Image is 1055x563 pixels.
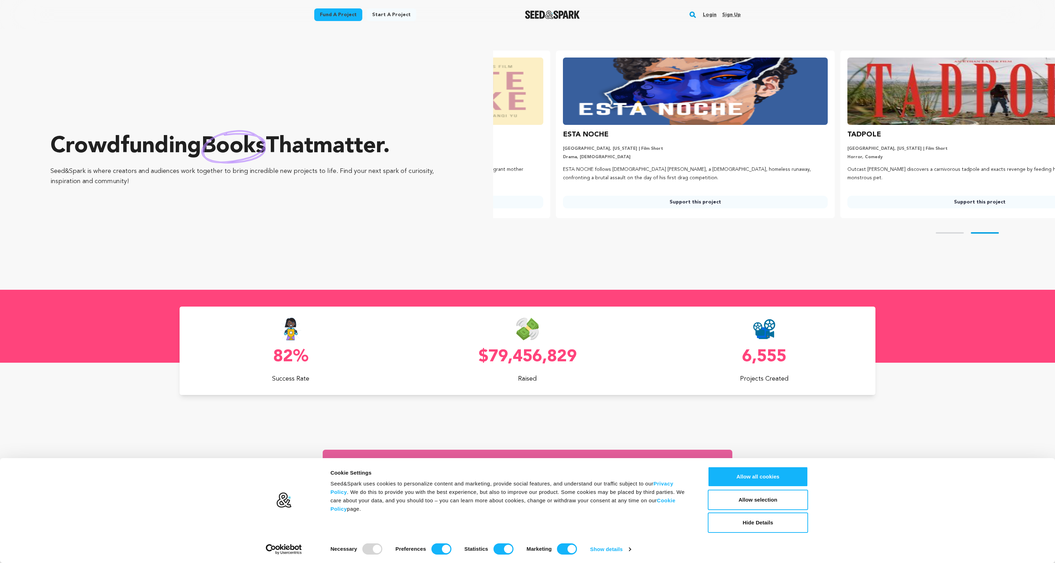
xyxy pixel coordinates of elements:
a: Seed&Spark Homepage [525,11,580,19]
img: Seed&Spark Success Rate Icon [280,318,302,340]
button: Hide Details [708,512,808,533]
button: Allow all cookies [708,467,808,487]
p: 82% [180,349,402,366]
p: Crowdfunding that . [51,133,465,161]
a: Fund a project [314,8,362,21]
a: Sign up [722,9,741,20]
img: Seed&Spark Logo Dark Mode [525,11,580,19]
button: Allow selection [708,490,808,510]
img: hand sketched image [201,130,266,163]
a: Login [703,9,717,20]
img: logo [276,492,292,508]
a: Support this project [563,196,828,208]
strong: Statistics [464,546,488,552]
p: 6,555 [653,349,875,366]
strong: Necessary [330,546,357,552]
h3: ESTA NOCHE [563,129,609,140]
p: [GEOGRAPHIC_DATA], [US_STATE] | Film Short [563,146,828,152]
span: matter [313,135,383,158]
img: Seed&Spark Money Raised Icon [516,318,539,340]
h3: TADPOLE [847,129,881,140]
strong: Preferences [396,546,426,552]
div: Cookie Settings [330,469,692,477]
div: Seed&Spark uses cookies to personalize content and marketing, provide social features, and unders... [330,480,692,513]
a: Show details [590,544,631,555]
strong: Marketing [526,546,552,552]
p: Projects Created [653,374,875,384]
p: ESTA NOCHE follows [DEMOGRAPHIC_DATA] [PERSON_NAME], a [DEMOGRAPHIC_DATA], homeless runaway, conf... [563,166,828,182]
p: Success Rate [180,374,402,384]
p: Seed&Spark is where creators and audiences work together to bring incredible new projects to life... [51,166,465,187]
a: Usercentrics Cookiebot - opens in a new window [253,544,315,555]
p: Drama, [DEMOGRAPHIC_DATA] [563,154,828,160]
p: $79,456,829 [416,349,639,366]
a: Start a project [367,8,416,21]
img: Seed&Spark Projects Created Icon [753,318,775,340]
img: ESTA NOCHE image [563,58,828,125]
p: Raised [416,374,639,384]
a: Privacy Policy [330,481,673,495]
